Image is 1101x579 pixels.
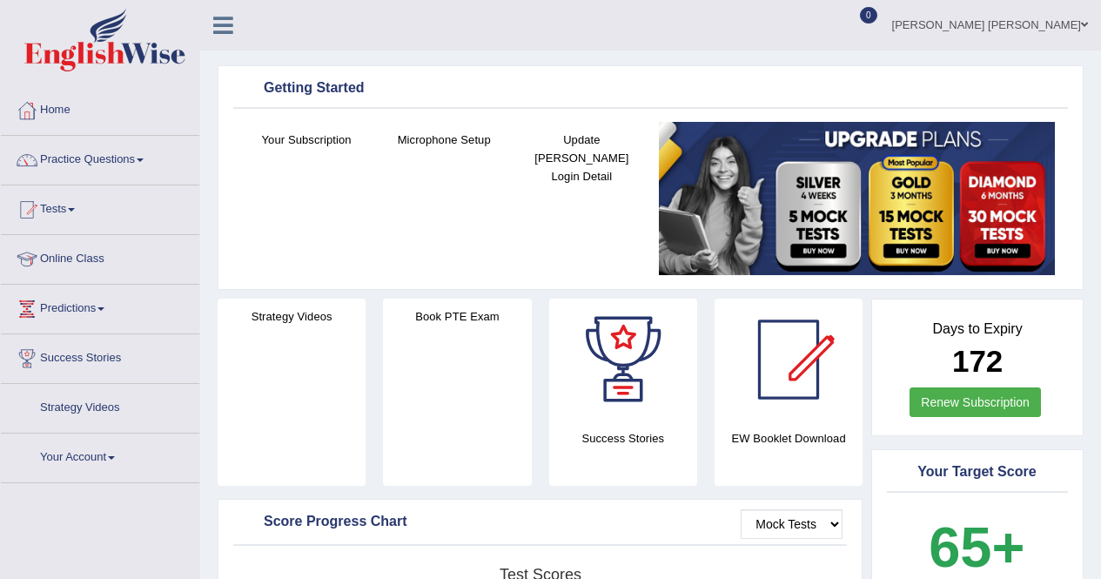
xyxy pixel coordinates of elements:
[1,384,199,428] a: Strategy Videos
[715,429,863,448] h4: EW Booklet Download
[891,321,1064,337] h4: Days to Expiry
[1,285,199,328] a: Predictions
[1,185,199,229] a: Tests
[1,235,199,279] a: Online Class
[659,122,1055,275] img: small5.jpg
[860,7,877,24] span: 0
[238,76,1064,102] div: Getting Started
[521,131,641,185] h4: Update [PERSON_NAME] Login Detail
[218,307,366,326] h4: Strategy Videos
[246,131,366,149] h4: Your Subscription
[929,515,1024,579] b: 65+
[1,434,199,477] a: Your Account
[1,334,199,378] a: Success Stories
[910,387,1041,417] a: Renew Subscription
[384,131,504,149] h4: Microphone Setup
[549,429,697,448] h4: Success Stories
[1,136,199,179] a: Practice Questions
[952,344,1003,378] b: 172
[891,460,1064,486] div: Your Target Score
[238,509,843,535] div: Score Progress Chart
[1,86,199,130] a: Home
[383,307,531,326] h4: Book PTE Exam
